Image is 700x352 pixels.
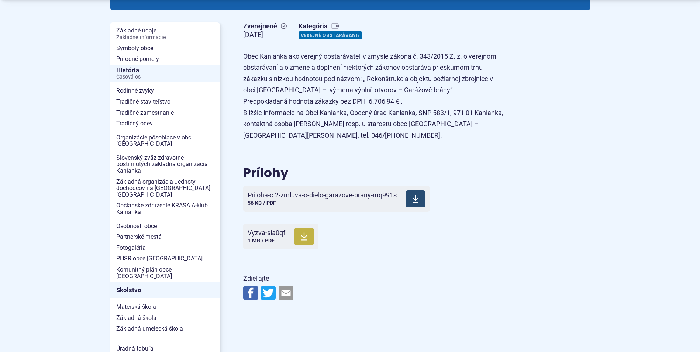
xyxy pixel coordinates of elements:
a: Tradičné staviteľstvo [110,96,220,107]
a: Priloha-c.2-zmluva-o-dielo-garazove-brany-mq991s 56 KB / PDF [243,186,430,212]
a: PHSR obce [GEOGRAPHIC_DATA] [110,253,220,264]
span: Časová os [116,74,214,80]
a: Vyzva-sia0qf 1 MB / PDF [243,224,318,249]
p: Obec Kanianka ako verejný obstarávateľ v zmysle zákona č. 343/2015 Z. z. o verejnom obstarávaní a... [243,51,505,141]
a: Verejné obstarávanie [299,31,362,39]
span: Školstvo [116,284,214,296]
span: Fotogaléria [116,242,214,253]
a: Prírodné pomery [110,54,220,65]
h2: Prílohy [243,166,505,180]
a: Tradičný odev [110,118,220,129]
a: Základná škola [110,313,220,324]
span: Prírodné pomery [116,54,214,65]
span: Priloha-c.2-zmluva-o-dielo-garazove-brany-mq991s [248,191,397,199]
span: Základná umelecká škola [116,323,214,334]
a: Materská škola [110,301,220,313]
span: Základná škola [116,313,214,324]
span: Tradičné zamestnanie [116,107,214,118]
span: Kategória [299,22,365,31]
a: Základné údajeZákladné informácie [110,25,220,42]
a: HistóriaČasová os [110,65,220,83]
span: Osobnosti obce [116,221,214,232]
span: Základná organizácia Jednoty dôchodcov na [GEOGRAPHIC_DATA] [GEOGRAPHIC_DATA] [116,176,214,200]
a: Symboly obce [110,43,220,54]
a: Komunitný plán obce [GEOGRAPHIC_DATA] [110,264,220,282]
span: Partnerské mestá [116,231,214,242]
img: Zdieľať na Facebooku [243,286,258,300]
span: PHSR obce [GEOGRAPHIC_DATA] [116,253,214,264]
span: 1 MB / PDF [248,238,275,244]
span: Rodinné zvyky [116,85,214,96]
a: Organizácie pôsobiace v obci [GEOGRAPHIC_DATA] [110,132,220,149]
span: Materská škola [116,301,214,313]
span: Slovenský zväz zdravotne postihnutých základná organizácia Kanianka [116,152,214,176]
a: Fotogaléria [110,242,220,253]
a: Slovenský zväz zdravotne postihnutých základná organizácia Kanianka [110,152,220,176]
span: Organizácie pôsobiace v obci [GEOGRAPHIC_DATA] [116,132,214,149]
a: Základná umelecká škola [110,323,220,334]
span: Zverejnené [243,22,287,31]
img: Zdieľať na Twitteri [261,286,276,300]
span: Komunitný plán obce [GEOGRAPHIC_DATA] [116,264,214,282]
span: Základné údaje [116,25,214,42]
span: 56 KB / PDF [248,200,276,206]
a: Občianske združenie KRASA A-klub Kanianka [110,200,220,217]
a: Školstvo [110,282,220,298]
img: Zdieľať e-mailom [279,286,293,300]
a: Tradičné zamestnanie [110,107,220,118]
span: Vyzva-sia0qf [248,229,285,237]
a: Základná organizácia Jednoty dôchodcov na [GEOGRAPHIC_DATA] [GEOGRAPHIC_DATA] [110,176,220,200]
span: Symboly obce [116,43,214,54]
span: História [116,65,214,83]
p: Zdieľajte [243,273,505,284]
span: Tradičné staviteľstvo [116,96,214,107]
figcaption: [DATE] [243,31,287,39]
a: Osobnosti obce [110,221,220,232]
a: Rodinné zvyky [110,85,220,96]
span: Tradičný odev [116,118,214,129]
span: Základné informácie [116,35,214,41]
span: Občianske združenie KRASA A-klub Kanianka [116,200,214,217]
a: Partnerské mestá [110,231,220,242]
